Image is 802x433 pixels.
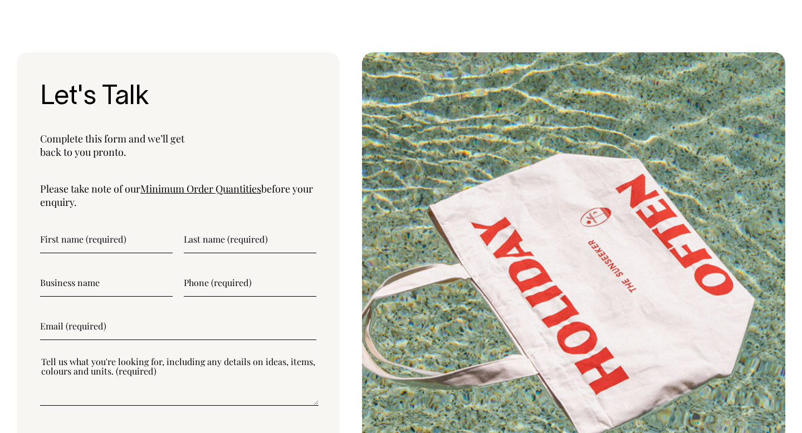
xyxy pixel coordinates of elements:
p: Complete this form and we’ll get back to you pronto. [40,132,316,159]
a: Minimum Order Quantities [140,182,261,195]
input: Last name (required) [184,225,316,253]
h3: Let's Talk [40,83,316,112]
input: Phone (required) [184,269,316,297]
p: Please take note of our before your enquiry. [40,182,316,209]
input: Email (required) [40,312,316,340]
input: First name (required) [40,225,173,253]
input: Business name [40,269,173,297]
